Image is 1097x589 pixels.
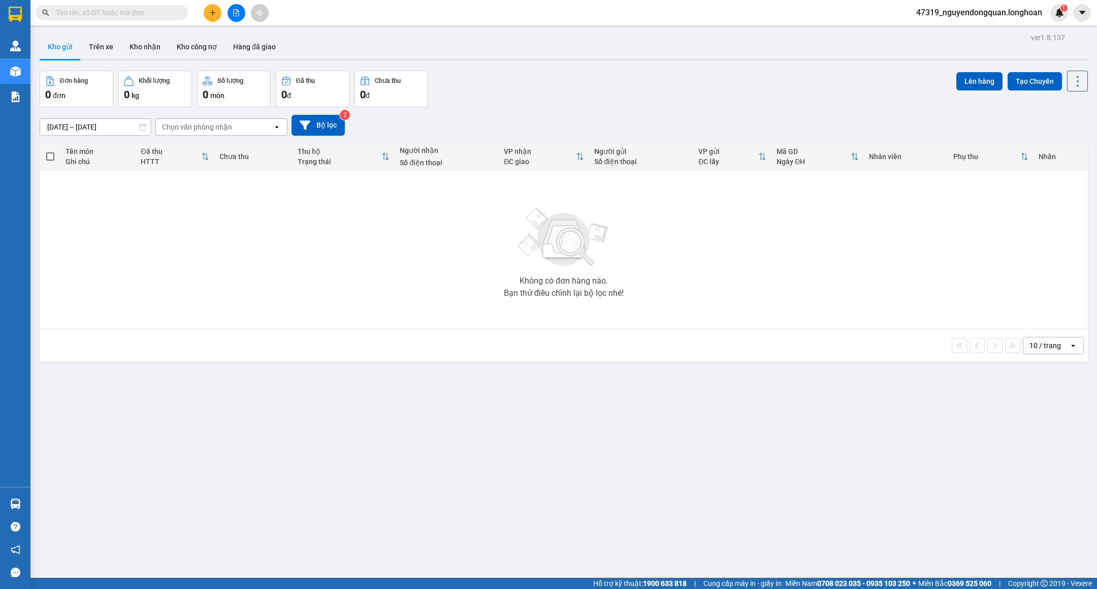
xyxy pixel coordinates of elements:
img: icon-new-feature [1055,8,1064,17]
span: 0 [281,88,287,101]
div: Mã GD [777,147,851,156]
div: Đã thu [296,77,315,84]
span: Hỗ trợ kỹ thuật: [593,578,687,589]
button: Khối lượng0kg [118,71,192,107]
span: đ [366,91,370,100]
button: caret-down [1073,4,1091,22]
div: Số điện thoại [594,158,688,166]
span: đơn [53,91,66,100]
img: logo-vxr [9,7,22,22]
span: question-circle [11,522,20,532]
span: món [210,91,224,100]
div: VP nhận [504,147,576,156]
span: | [999,578,1001,589]
span: Miền Bắc [918,578,991,589]
button: Trên xe [81,35,121,59]
sup: 2 [340,110,350,120]
sup: 1 [1060,5,1068,12]
div: 10 / trang [1029,340,1061,351]
button: plus [204,4,221,22]
strong: 0708 023 035 - 0935 103 250 [817,579,910,587]
span: đ [287,91,291,100]
span: notification [11,545,20,554]
img: warehouse-icon [10,66,21,77]
button: aim [251,4,269,22]
span: 0 [45,88,51,101]
th: Toggle SortBy [499,143,589,170]
button: Kho nhận [121,35,169,59]
span: 0 [360,88,366,101]
div: Nhãn [1039,152,1083,161]
div: Phụ thu [953,152,1020,161]
span: Cung cấp máy in - giấy in: [703,578,783,589]
div: Người gửi [594,147,688,156]
th: Toggle SortBy [948,143,1034,170]
button: Tạo Chuyến [1008,72,1062,90]
div: Số lượng [217,77,243,84]
div: Đơn hàng [60,77,88,84]
button: Đã thu0đ [276,71,349,107]
th: Toggle SortBy [771,143,864,170]
div: Số điện thoại [400,159,494,167]
div: Bạn thử điều chỉnh lại bộ lọc nhé! [504,289,624,297]
div: Thu hộ [298,147,381,156]
svg: open [1069,342,1077,350]
th: Toggle SortBy [136,143,214,170]
div: Không có đơn hàng nào. [520,277,608,285]
div: ver 1.8.137 [1031,32,1065,43]
span: caret-down [1078,8,1087,17]
button: Lên hàng [956,72,1003,90]
span: message [11,568,20,577]
span: | [694,578,696,589]
div: VP gửi [698,147,758,156]
div: Ngày ĐH [777,158,851,166]
img: svg+xml;base64,PHN2ZyBjbGFzcz0ibGlzdC1wbHVnX19zdmciIHhtbG5zPSJodHRwOi8vd3d3LnczLm9yZy8yMDAwL3N2Zy... [513,202,615,273]
button: Kho công nợ [169,35,225,59]
button: Kho gửi [40,35,81,59]
button: Đơn hàng0đơn [40,71,113,107]
button: file-add [228,4,245,22]
div: Đã thu [141,147,201,156]
span: 0 [203,88,208,101]
input: Select a date range. [40,119,151,135]
div: ĐC giao [504,158,576,166]
div: Ghi chú [66,158,131,166]
div: Nhân viên [869,152,943,161]
span: kg [132,91,139,100]
span: Miền Nam [785,578,910,589]
div: Chọn văn phòng nhận [162,122,232,132]
button: Hàng đã giao [225,35,284,59]
span: 0 [124,88,130,101]
span: ⚪️ [913,581,916,585]
th: Toggle SortBy [693,143,771,170]
img: warehouse-icon [10,41,21,51]
button: Số lượng0món [197,71,271,107]
th: Toggle SortBy [293,143,395,170]
div: Tên món [66,147,131,156]
span: file-add [233,9,240,16]
div: Chưa thu [219,152,287,161]
button: Chưa thu0đ [354,71,428,107]
input: Tìm tên, số ĐT hoặc mã đơn [56,7,176,18]
svg: open [273,123,281,131]
div: Khối lượng [139,77,170,84]
strong: 0369 525 060 [948,579,991,587]
strong: 1900 633 818 [643,579,687,587]
button: Bộ lọc [292,115,345,136]
span: 1 [1062,5,1066,12]
span: aim [256,9,263,16]
img: warehouse-icon [10,499,21,509]
div: ĐC lấy [698,158,758,166]
span: 47319_nguyendongquan.longhoan [908,6,1050,19]
div: HTTT [141,158,201,166]
span: search [42,9,49,16]
div: Trạng thái [298,158,381,166]
img: solution-icon [10,91,21,102]
span: copyright [1041,580,1048,587]
div: Người nhận [400,146,494,154]
span: plus [209,9,216,16]
div: Chưa thu [375,77,401,84]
